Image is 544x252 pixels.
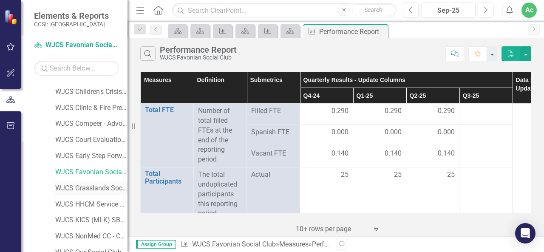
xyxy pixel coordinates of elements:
[319,26,386,37] div: Performance Report
[55,184,127,193] a: WJCS Grasslands Social Club
[4,9,20,25] img: ClearPoint Strategy
[172,3,397,18] input: Search ClearPoint...
[331,149,348,159] span: 0.140
[300,125,353,146] td: Double-Click to Edit
[406,125,459,146] td: Double-Click to Edit
[459,146,513,167] td: Double-Click to Edit
[406,104,459,125] td: Double-Click to Edit
[251,170,295,180] span: Actual
[145,106,189,114] a: Total FTE
[459,167,513,221] td: Double-Click to Edit
[160,45,237,54] div: Performance Report
[55,232,127,241] a: WJCS NonMed CC - C&Y
[353,125,406,146] td: Double-Click to Edit
[55,215,127,225] a: WJCS KICS (MLK) SBMH
[459,104,513,125] td: Double-Click to Edit
[459,125,513,146] td: Double-Click to Edit
[55,135,127,145] a: WJCS Court Evaluation Services
[353,104,406,125] td: Double-Click to Edit
[300,146,353,167] td: Double-Click to Edit
[55,200,127,210] a: WJCS HHCM Service Dollars - Children
[279,240,309,248] a: Measures
[251,149,295,159] span: Vacant FTE
[198,106,242,164] p: Number of total filled FTEs at the end of the reporting period
[192,240,276,248] a: WJCS Favonian Social Club
[394,170,402,180] span: 25
[136,240,176,249] span: Assign Group
[424,6,473,16] div: Sep-25
[438,149,455,159] span: 0.140
[353,146,406,167] td: Double-Click to Edit
[352,4,394,16] button: Search
[141,104,194,167] td: Double-Click to Edit Right Click for Context Menu
[55,87,127,97] a: WJCS Children's Crisis Stabilization
[34,21,109,28] small: CCSI: [GEOGRAPHIC_DATA]
[341,170,348,180] span: 25
[180,240,329,249] div: » »
[331,127,348,137] span: 0.000
[515,223,535,244] div: Open Intercom Messenger
[55,151,127,161] a: WJCS Early Step Forward
[447,170,455,180] span: 25
[521,3,537,18] button: Ac
[55,119,127,129] a: WJCS Compeer - Advocacy/Support Services
[353,167,406,221] td: Double-Click to Edit
[55,103,127,113] a: WJCS Clinic & Fire Prevention [PERSON_NAME]
[198,170,242,218] p: The total unduplicated participants this reporting period.
[364,6,382,13] span: Search
[385,106,402,116] span: 0.290
[421,3,476,18] button: Sep-25
[141,167,194,221] td: Double-Click to Edit Right Click for Context Menu
[312,240,372,248] div: Performance Report
[160,54,237,61] div: WJCS Favonian Social Club
[251,127,295,137] span: Spanish FTE
[34,11,109,21] span: Elements & Reports
[406,146,459,167] td: Double-Click to Edit
[55,167,127,177] a: WJCS Favonian Social Club
[385,127,402,137] span: 0.000
[406,167,459,221] td: Double-Click to Edit
[385,149,402,159] span: 0.140
[438,106,455,116] span: 0.290
[145,170,189,185] a: Total Participants
[34,40,119,50] a: WJCS Favonian Social Club
[300,104,353,125] td: Double-Click to Edit
[300,167,353,221] td: Double-Click to Edit
[34,61,119,76] input: Search Below...
[331,106,348,116] span: 0.290
[438,127,455,137] span: 0.000
[251,106,295,116] span: Filled FTE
